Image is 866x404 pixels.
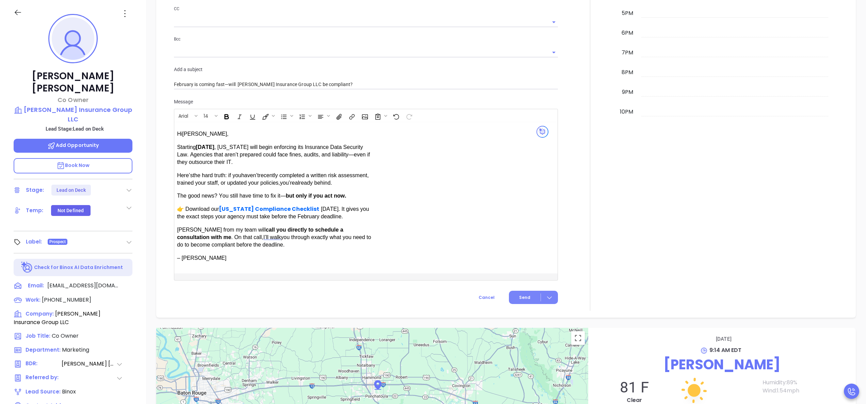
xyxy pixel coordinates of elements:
[47,282,119,290] span: [EMAIL_ADDRESS][DOMAIN_NAME]
[26,205,44,216] div: Temp:
[259,110,276,121] span: Fill color or set the text color
[177,227,266,233] span: [PERSON_NAME] from my team will
[241,172,259,178] span: haven’t
[174,98,558,105] p: Message
[174,66,558,73] p: Add a subject
[620,68,635,77] div: 8pm
[519,294,530,301] span: Send
[314,110,332,121] span: Align
[295,110,313,121] span: Insert Ordered List
[21,262,33,273] img: Ai-Enrich-DaqCidB-.svg
[14,95,132,104] p: Co Owner
[177,144,196,150] span: Starting
[49,238,66,246] span: Prospect
[177,172,369,186] span: recently completed a written risk assessment, trained your staff, or updated your policies,
[371,110,389,121] span: Surveys
[402,110,415,121] span: Redo
[177,206,219,212] span: 👉 Download our
[62,346,89,354] span: Marketing
[174,80,558,90] input: Subject
[763,387,849,395] p: Wind: 1.54 mph
[14,70,132,95] p: [PERSON_NAME] [PERSON_NAME]
[220,110,232,121] span: Bold
[332,110,344,121] span: Insert Files
[26,374,61,382] span: Referred by:
[358,110,370,121] span: Insert Image
[196,144,214,150] span: [DATE]
[620,29,635,37] div: 6pm
[709,346,741,354] span: 9:14 AM EDT
[47,142,99,149] span: Add Opportunity
[280,180,295,186] span: you’re
[175,113,192,117] span: Arial
[571,331,585,345] button: Toggle fullscreen view
[233,110,245,121] span: Italic
[246,110,258,121] span: Underline
[595,378,674,396] p: 81 F
[52,332,79,340] span: Co Owner
[595,354,849,375] p: [PERSON_NAME]
[62,360,116,368] span: [PERSON_NAME] [PERSON_NAME]
[26,388,61,395] span: Lead Source:
[174,35,558,43] p: Bcc
[175,110,193,121] button: Arial
[177,144,370,165] span: , [US_STATE] will begin enforcing its Insurance Data Security Law. Agencies that aren’t prepared ...
[200,110,213,121] button: 14
[763,378,849,387] p: Humidity: 89 %
[26,332,50,339] span: Job Title:
[620,49,635,57] div: 7pm
[42,296,91,304] span: [PHONE_NUMBER]
[26,346,61,353] span: Department:
[598,335,849,343] p: [DATE]
[26,185,44,195] div: Stage:
[177,193,286,199] span: The good news? You still have time to fix it—
[345,110,357,121] span: Insert link
[231,234,263,240] span: . On that call,
[286,193,346,199] span: but only if you act now.
[34,264,123,271] p: Check for Binox AI Data Enrichment
[295,180,332,186] span: already behind.
[177,131,182,137] span: Hi
[14,105,132,124] a: [PERSON_NAME] Insurance Group LLC
[174,5,558,13] p: CC
[57,185,86,196] div: Lead on Deck
[536,126,548,138] img: svg%3e
[200,113,212,117] span: 14
[58,205,84,216] div: Not Defined
[277,110,295,121] span: Insert Unordered List
[219,205,319,213] a: [US_STATE] Compliance Checklist
[389,110,402,121] span: Undo
[26,360,61,368] span: BDR:
[177,131,228,137] span: [PERSON_NAME]
[466,291,507,304] button: Cancel
[227,131,228,137] span: ,
[62,388,76,395] span: Binox
[177,172,193,178] span: Here’s
[17,124,132,133] p: Lead Stage: Lead on Deck
[621,88,635,96] div: 9pm
[26,296,41,303] span: Work :
[619,108,635,116] div: 10pm
[175,110,199,121] span: Font family
[14,310,100,326] span: [PERSON_NAME] Insurance Group LLC
[177,255,226,261] span: – [PERSON_NAME]
[479,294,495,300] span: Cancel
[28,282,44,290] span: Email:
[26,310,54,317] span: Company:
[620,9,635,17] div: 5pm
[549,17,559,27] button: Open
[200,110,219,121] span: Font size
[263,234,281,240] span: I’ll walk
[509,291,558,304] button: Send
[549,48,559,57] button: Open
[52,17,94,60] img: profile-user
[193,172,241,178] span: the hard truth: if you
[57,162,90,169] span: Book Now
[26,237,42,247] div: Label:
